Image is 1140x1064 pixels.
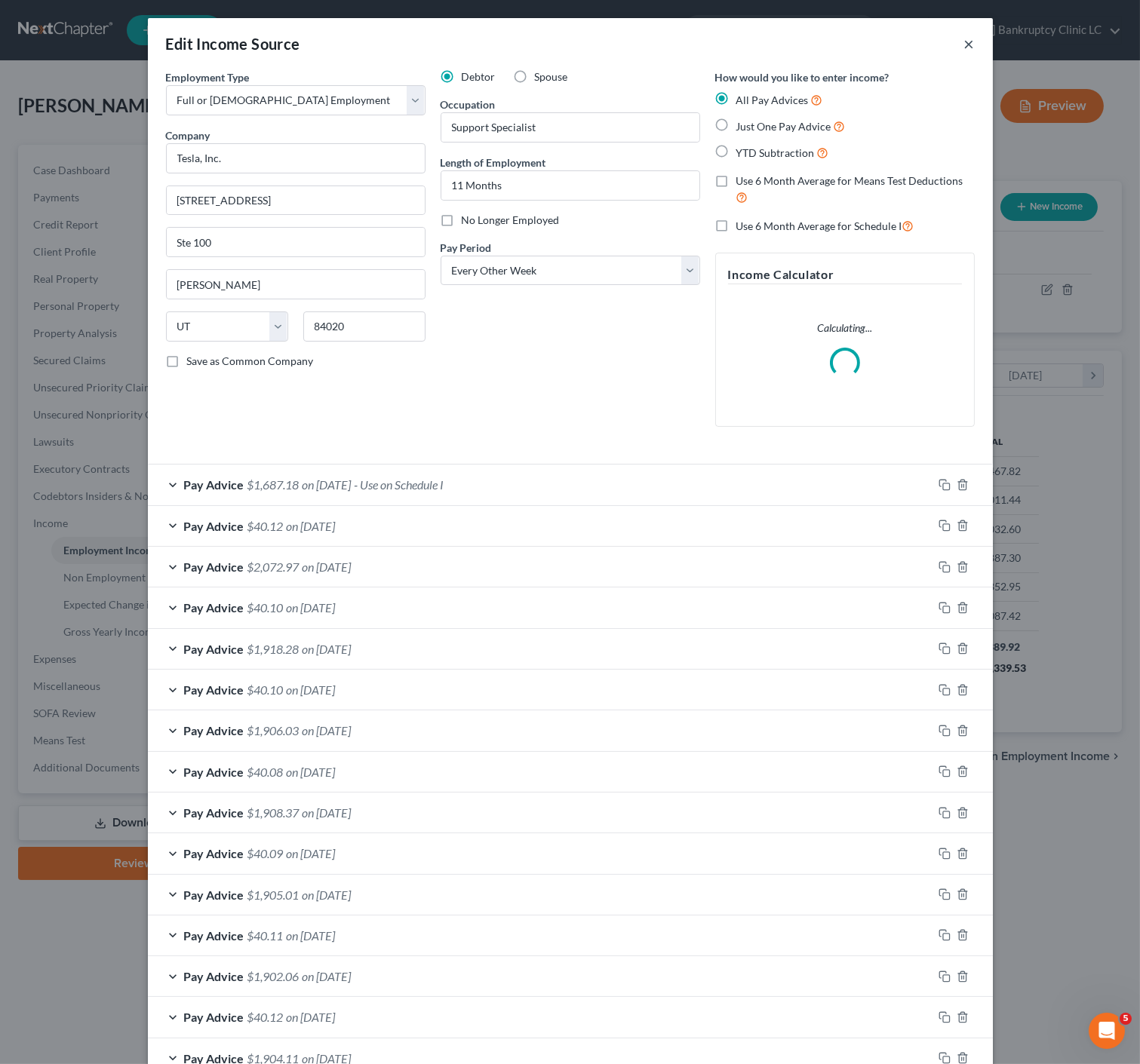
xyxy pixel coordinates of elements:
[441,241,492,254] span: Pay Period
[184,682,244,697] span: Pay Advice
[303,723,352,737] span: on [DATE]
[736,120,831,133] span: Just One Pay Advice
[247,642,300,656] span: $1,918.28
[166,71,250,84] span: Employment Type
[247,477,300,492] span: $1,687.18
[441,171,699,200] input: ex: 2 years
[287,1010,336,1024] span: on [DATE]
[247,888,300,902] span: $1,905.01
[166,143,426,173] input: Search company by name...
[187,354,314,367] span: Save as Common Company
[184,600,244,615] span: Pay Advice
[287,600,336,615] span: on [DATE]
[441,97,496,112] label: Occupation
[247,846,284,860] span: $40.09
[247,765,284,779] span: $40.08
[247,682,284,697] span: $40.10
[247,1010,284,1024] span: $40.12
[1120,1013,1132,1025] span: 5
[303,805,352,820] span: on [DATE]
[166,129,210,142] span: Company
[535,70,568,83] span: Spouse
[247,969,300,983] span: $1,902.06
[355,477,444,492] span: - Use on Schedule I
[184,642,244,656] span: Pay Advice
[287,928,336,943] span: on [DATE]
[247,723,300,737] span: $1,906.03
[287,765,336,779] span: on [DATE]
[167,228,425,256] input: Unit, Suite, etc...
[303,311,426,342] input: Enter zip...
[166,33,300,54] div: Edit Income Source
[247,805,300,820] span: $1,908.37
[184,723,244,737] span: Pay Advice
[247,519,284,533] span: $40.12
[964,35,975,53] button: ×
[303,642,352,656] span: on [DATE]
[184,560,244,574] span: Pay Advice
[441,155,546,170] label: Length of Employment
[303,560,352,574] span: on [DATE]
[728,320,962,336] p: Calculating...
[303,477,352,492] span: on [DATE]
[736,219,902,232] span: Use 6 Month Average for Schedule I
[303,969,352,983] span: on [DATE]
[247,928,284,943] span: $40.11
[287,519,336,533] span: on [DATE]
[303,888,352,902] span: on [DATE]
[184,477,244,492] span: Pay Advice
[462,70,496,83] span: Debtor
[167,270,425,299] input: Enter city...
[184,519,244,533] span: Pay Advice
[184,928,244,943] span: Pay Advice
[184,846,244,860] span: Pay Advice
[736,174,963,187] span: Use 6 Month Average for Means Test Deductions
[715,69,890,85] label: How would you like to enter income?
[247,560,300,574] span: $2,072.97
[1089,1013,1125,1049] iframe: Intercom live chat
[287,846,336,860] span: on [DATE]
[287,682,336,697] span: on [DATE]
[184,969,244,983] span: Pay Advice
[184,765,244,779] span: Pay Advice
[736,146,815,159] span: YTD Subtraction
[184,888,244,902] span: Pay Advice
[167,186,425,215] input: Enter address...
[184,1010,244,1024] span: Pay Advice
[441,113,699,142] input: --
[736,94,809,106] span: All Pay Advices
[462,213,560,226] span: No Longer Employed
[728,265,962,284] h5: Income Calculator
[247,600,284,615] span: $40.10
[184,805,244,820] span: Pay Advice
